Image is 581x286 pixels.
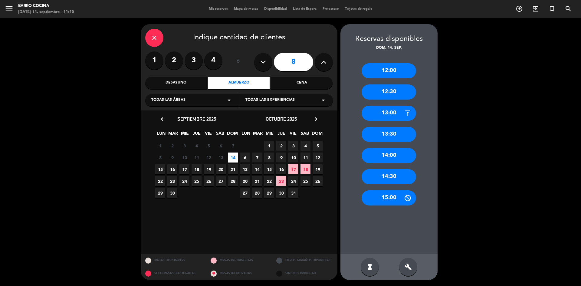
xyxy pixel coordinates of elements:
[179,141,189,151] span: 3
[271,77,333,89] div: Cena
[516,5,523,12] i: add_circle_outline
[141,254,206,267] div: MESAS DISPONIBLES
[167,141,177,151] span: 2
[245,97,295,103] span: Todas las experiencias
[252,164,262,174] span: 14
[340,33,438,45] div: Reservas disponibles
[272,254,337,267] div: OTROS TAMAÑOS DIPONIBLES
[288,176,298,186] span: 24
[276,188,286,198] span: 30
[204,51,222,70] label: 4
[206,267,272,280] div: MESAS BLOQUEADAS
[313,153,323,163] span: 12
[179,164,189,174] span: 17
[362,190,416,205] div: 15:00
[362,169,416,184] div: 14:30
[216,176,226,186] span: 27
[167,188,177,198] span: 30
[167,176,177,186] span: 23
[320,97,327,104] i: arrow_drop_down
[288,130,298,140] span: VIE
[276,176,286,186] span: 23
[192,153,202,163] span: 11
[151,97,185,103] span: Todas las áreas
[300,130,310,140] span: SAB
[228,164,238,174] span: 21
[216,141,226,151] span: 6
[180,130,190,140] span: MIE
[145,29,333,47] div: Indique cantidad de clientes
[313,141,323,151] span: 5
[362,84,416,100] div: 12:30
[208,77,270,89] div: Almuerzo
[252,176,262,186] span: 21
[362,127,416,142] div: 13:30
[261,7,290,11] span: Disponibilidad
[288,188,298,198] span: 31
[204,176,214,186] span: 26
[405,263,412,271] i: build
[155,141,165,151] span: 1
[366,263,373,271] i: hourglass_full
[264,153,274,163] span: 8
[264,176,274,186] span: 22
[276,141,286,151] span: 2
[300,176,310,186] span: 25
[312,130,322,140] span: DOM
[192,130,202,140] span: JUE
[156,130,166,140] span: LUN
[253,130,263,140] span: MAR
[141,267,206,280] div: SOLO MESAS BLOQUEADAS
[177,116,216,122] span: septiembre 2025
[241,130,251,140] span: LUN
[320,7,342,11] span: Pre-acceso
[228,141,238,151] span: 7
[288,141,298,151] span: 3
[264,141,274,151] span: 1
[216,164,226,174] span: 20
[342,7,376,11] span: Tarjetas de regalo
[264,188,274,198] span: 29
[266,116,297,122] span: octubre 2025
[288,153,298,163] span: 10
[313,164,323,174] span: 19
[276,164,286,174] span: 16
[155,164,165,174] span: 15
[225,97,233,104] i: arrow_drop_down
[204,141,214,151] span: 5
[167,164,177,174] span: 16
[228,51,248,73] div: ó
[204,164,214,174] span: 19
[532,5,539,12] i: exit_to_app
[300,164,310,174] span: 18
[192,141,202,151] span: 4
[240,164,250,174] span: 13
[216,153,226,163] span: 13
[548,5,556,12] i: turned_in_not
[159,116,165,122] i: chevron_left
[362,106,416,121] div: 13:00
[155,176,165,186] span: 22
[290,7,320,11] span: Lista de Espera
[264,130,274,140] span: MIE
[231,7,261,11] span: Mapa de mesas
[206,254,272,267] div: MESAS RESTRINGIDAS
[5,4,14,13] i: menu
[313,116,319,122] i: chevron_right
[240,153,250,163] span: 6
[155,153,165,163] span: 8
[185,51,203,70] label: 3
[276,130,286,140] span: JUE
[145,77,207,89] div: Desayuno
[179,176,189,186] span: 24
[228,176,238,186] span: 28
[165,51,183,70] label: 2
[5,4,14,15] button: menu
[204,153,214,163] span: 12
[252,153,262,163] span: 7
[240,176,250,186] span: 20
[167,153,177,163] span: 9
[362,63,416,78] div: 12:00
[145,51,163,70] label: 1
[288,164,298,174] span: 17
